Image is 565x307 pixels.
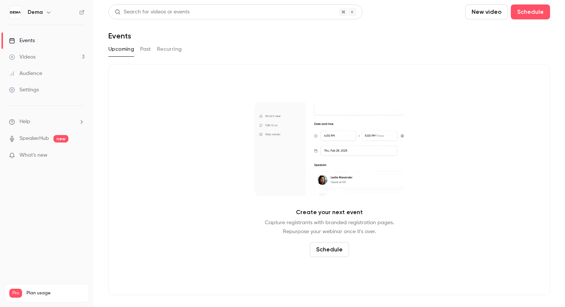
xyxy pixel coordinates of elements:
[465,4,508,19] button: New video
[140,43,151,55] button: Past
[28,9,43,16] h6: Dema
[27,290,84,296] span: Plan usage
[9,37,35,44] div: Events
[19,118,30,126] span: Help
[157,43,182,55] button: Recurring
[9,70,42,77] div: Audience
[115,8,189,16] div: Search for videos or events
[9,118,84,126] li: help-dropdown-opener
[19,135,49,142] a: SpeakerHub
[53,135,68,142] span: new
[310,242,349,257] button: Schedule
[19,151,47,159] span: What's new
[75,152,84,159] iframe: Noticeable Trigger
[9,86,39,94] div: Settings
[265,218,394,236] p: Capture registrants with branded registration pages. Repurpose your webinar once it's over.
[9,53,35,61] div: Videos
[296,208,363,217] p: Create your next event
[511,4,550,19] button: Schedule
[9,289,22,298] span: Pro
[108,43,134,55] button: Upcoming
[9,6,21,18] img: Dema
[108,31,131,40] h1: Events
